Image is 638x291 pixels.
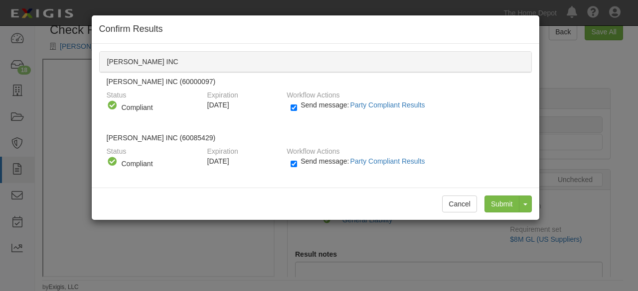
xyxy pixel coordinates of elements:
[301,157,429,165] span: Send message:
[301,101,429,109] span: Send message:
[287,87,339,100] label: Workflow Actions
[107,100,118,111] i: Compliant
[291,102,297,113] input: Send message:Party Compliant Results
[207,100,280,110] div: [DATE]
[122,159,197,169] div: Compliant
[291,158,297,170] input: Send message:Party Compliant Results
[99,125,532,188] div: [PERSON_NAME] INC (60085429)
[207,156,280,166] div: [DATE]
[99,69,532,131] div: [PERSON_NAME] INC (60000097)
[349,155,429,168] button: Send message:
[350,101,425,109] span: Party Compliant Results
[122,102,197,112] div: Compliant
[107,87,127,100] label: Status
[350,157,425,165] span: Party Compliant Results
[349,98,429,111] button: Send message:
[207,87,238,100] label: Expiration
[100,52,531,72] div: [PERSON_NAME] INC
[287,143,339,156] label: Workflow Actions
[99,23,532,36] h4: Confirm Results
[107,143,127,156] label: Status
[207,143,238,156] label: Expiration
[107,156,118,167] i: Compliant
[442,195,477,212] button: Cancel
